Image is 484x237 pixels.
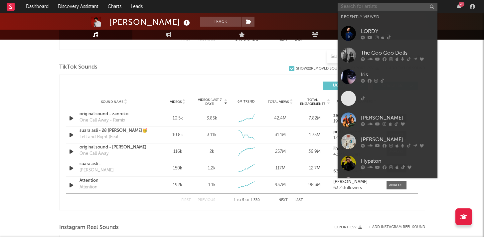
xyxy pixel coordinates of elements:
a: ilham [333,146,380,151]
div: 194k followers [333,119,380,124]
input: Search by song name or URL [327,54,398,60]
a: LORDY [338,23,437,44]
div: [PERSON_NAME] [109,17,192,28]
input: Search for artists [338,3,437,11]
a: [PERSON_NAME] [338,109,437,131]
div: Left and Right (Feat. [PERSON_NAME] of BTS) [80,134,149,140]
div: 1.75M [299,132,330,138]
div: 257M [265,148,296,155]
div: 10.8k [162,132,193,138]
div: One Call Away [80,150,108,157]
div: 192k [162,182,193,188]
div: Attention [80,184,97,191]
span: Videos [170,100,182,104]
div: 150k [162,165,193,172]
a: Iris [338,66,437,88]
a: zanreko [333,113,380,118]
div: 1.2k [208,165,216,172]
div: 7.82M [299,115,330,122]
a: [PERSON_NAME] [338,174,437,196]
strong: zanreko [333,113,350,118]
div: 129k followers [333,136,380,140]
span: Videos (last 7 days) [196,98,223,106]
div: 3.85k [207,115,217,122]
div: 63.2k followers [333,169,380,174]
span: UGC ( 1.3k ) [328,84,358,88]
button: Track [200,17,242,27]
button: Last [294,198,303,202]
div: One Call Away - Remix [80,117,125,124]
div: 36.9M [299,148,330,155]
a: suara asli - 28 [PERSON_NAME]🥳 [80,127,149,134]
button: First [181,198,191,202]
div: Iris [361,71,434,79]
div: + Add Instagram Reel Sound [362,225,425,229]
button: Next [278,38,288,42]
a: Hypaton [338,152,437,174]
div: 6M Trend [231,99,261,104]
div: 10.5k [162,115,193,122]
button: First [181,38,191,42]
div: 70 [459,2,464,7]
div: 937M [265,182,296,188]
strong: ilham [333,146,344,151]
div: Hypaton [361,157,434,165]
span: Sound Name [101,100,123,104]
a: The Goo Goo Dolls [338,44,437,66]
div: 116k [162,148,193,155]
span: Instagram Reel Sounds [59,224,119,232]
a: suara asli - ㅤ [80,161,149,167]
strong: [PERSON_NAME] [333,180,368,184]
div: 117M [265,165,296,172]
a: [PERSON_NAME] [333,180,380,184]
div: 12.7M [299,165,330,172]
div: [PERSON_NAME] [361,114,434,122]
div: 1 5 1.350 [229,196,265,204]
span: Total Views [268,100,289,104]
a: Attention [80,177,149,184]
span: to [239,38,242,41]
div: Show 22 Removed Sounds [296,67,345,71]
span: to [237,199,241,202]
span: of [245,199,249,202]
div: 98.3M [299,182,330,188]
span: of [247,38,251,41]
button: 70 [457,4,461,9]
span: TikTok Sounds [59,63,97,71]
div: [PERSON_NAME] [361,135,434,143]
button: Previous [198,198,215,202]
div: 42.4M [265,115,296,122]
div: 31.1M [265,132,296,138]
span: Author / Followers [337,100,373,104]
div: LORDY [361,27,434,35]
button: Next [278,198,288,202]
a: original sound - zanreko [80,111,149,118]
a: original sound - [PERSON_NAME] [80,144,149,151]
span: Total Engagements [299,98,326,106]
div: 63.2k followers [333,186,380,190]
div: [PERSON_NAME] [80,167,114,174]
button: + Add Instagram Reel Sound [369,225,425,229]
a: pretty_raa^~^ [333,130,380,134]
strong: pretty_raa^~^ [333,130,363,134]
div: 1 5 171 [229,36,265,44]
div: 2k [210,148,214,155]
button: Previous [198,38,215,42]
a: [PERSON_NAME] [338,131,437,152]
button: Export CSV [334,225,362,229]
div: 4.1M followers [333,152,380,157]
button: UGC(1.3k) [323,82,368,90]
div: 1.1k [208,182,216,188]
div: 3.11k [207,132,217,138]
button: Last [294,38,303,42]
div: Recently Viewed [341,13,434,21]
div: The Goo Goo Dolls [361,49,434,57]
